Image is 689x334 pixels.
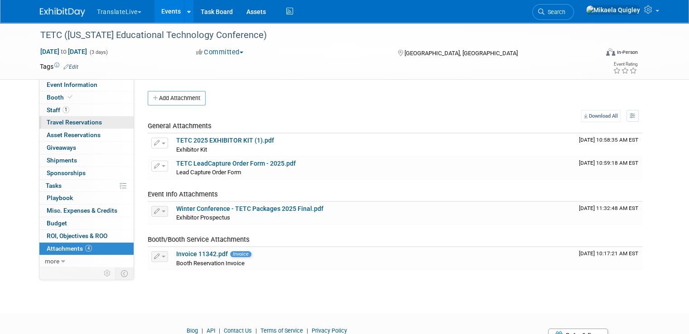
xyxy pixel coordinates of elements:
[39,104,134,116] a: Staff1
[312,327,347,334] a: Privacy Policy
[47,131,101,138] span: Asset Reservations
[230,251,251,257] span: Invoice
[549,47,638,61] div: Event Format
[544,9,565,15] span: Search
[47,169,86,177] span: Sponsorships
[39,129,134,141] a: Asset Reservations
[176,169,241,176] span: Lead Capture Order Form
[606,48,615,56] img: Format-Inperson.png
[63,106,69,113] span: 1
[579,137,638,143] span: Upload Timestamp
[40,48,87,56] span: [DATE] [DATE]
[579,250,638,257] span: Upload Timestamp
[40,62,78,71] td: Tags
[46,182,62,189] span: Tasks
[89,49,108,55] span: (3 days)
[176,260,245,267] span: Booth Reservation Invoice
[260,327,303,334] a: Terms of Service
[39,116,134,129] a: Travel Reservations
[176,146,207,153] span: Exhibitor Kit
[40,8,85,17] img: ExhibitDay
[148,91,206,105] button: Add Attachment
[39,79,134,91] a: Event Information
[39,167,134,179] a: Sponsorships
[39,180,134,192] a: Tasks
[304,327,310,334] span: |
[39,192,134,204] a: Playbook
[47,245,92,252] span: Attachments
[586,5,641,15] img: Mikaela Quigley
[575,202,642,224] td: Upload Timestamp
[532,4,574,20] a: Search
[199,327,205,334] span: |
[176,205,323,212] a: Winter Conference - TETC Packages 2025 Final.pdf
[148,190,218,198] span: Event Info Attachments
[575,157,642,179] td: Upload Timestamp
[39,154,134,167] a: Shipments
[617,49,638,56] div: In-Person
[176,160,296,167] a: TETC LeadCapture Order Form - 2025.pdf
[581,110,621,122] a: Download All
[116,267,134,279] td: Toggle Event Tabs
[59,48,68,55] span: to
[207,327,215,334] a: API
[176,250,228,258] a: Invoice 11342.pdf
[39,91,134,104] a: Booth
[85,245,92,252] span: 4
[579,160,638,166] span: Upload Timestamp
[47,144,76,151] span: Giveaways
[39,217,134,229] a: Budget
[187,327,198,334] a: Blog
[148,122,212,130] span: General Attachments
[148,235,250,243] span: Booth/Booth Service Attachments
[579,205,638,211] span: Upload Timestamp
[47,119,102,126] span: Travel Reservations
[39,255,134,267] a: more
[193,48,247,57] button: Committed
[613,62,637,67] div: Event Rating
[45,258,59,265] span: more
[47,219,67,227] span: Budget
[217,327,222,334] span: |
[63,64,78,70] a: Edit
[47,207,117,214] span: Misc. Expenses & Credits
[37,27,587,43] div: TETC ([US_STATE] Educational Technology Conference)
[39,142,134,154] a: Giveaways
[47,194,73,201] span: Playbook
[100,267,116,279] td: Personalize Event Tab Strip
[39,230,134,242] a: ROI, Objectives & ROO
[68,95,72,100] i: Booth reservation complete
[47,81,97,88] span: Event Information
[47,157,77,164] span: Shipments
[39,205,134,217] a: Misc. Expenses & Credits
[253,327,259,334] span: |
[575,134,642,156] td: Upload Timestamp
[47,232,107,239] span: ROI, Objectives & ROO
[176,214,230,221] span: Exhibitor Prospectus
[176,137,274,144] a: TETC 2025 EXHIBITOR KIT (1).pdf
[47,106,69,114] span: Staff
[47,94,74,101] span: Booth
[405,50,518,57] span: [GEOGRAPHIC_DATA], [GEOGRAPHIC_DATA]
[39,243,134,255] a: Attachments4
[224,327,252,334] a: Contact Us
[575,247,642,270] td: Upload Timestamp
